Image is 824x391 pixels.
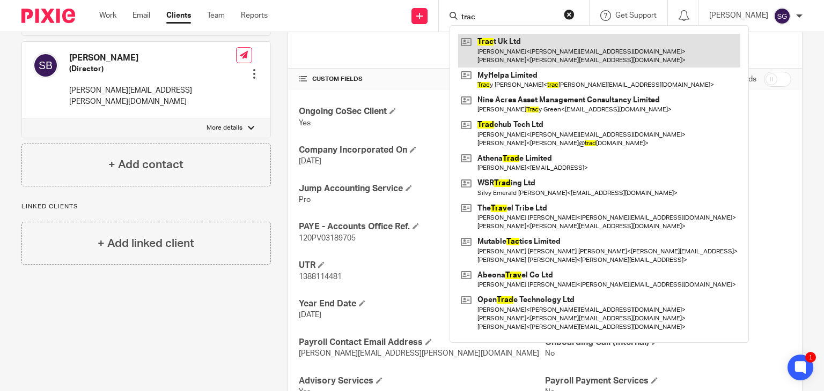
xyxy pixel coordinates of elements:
p: More details [207,124,242,132]
span: 120PV03189705 [299,235,356,242]
h4: Payroll Contact Email Address [299,337,545,348]
span: 1388114481 [299,273,342,281]
a: Email [133,10,150,21]
span: No [545,350,555,357]
div: 1 [805,352,816,363]
span: [DATE] [299,311,321,319]
img: Pixie [21,9,75,23]
span: [DATE] [299,157,321,165]
img: svg%3E [33,52,58,78]
h4: Payroll Payment Services [545,375,791,387]
h4: Year End Date [299,298,545,310]
a: Work [99,10,116,21]
h4: + Add linked client [98,235,194,252]
span: [PERSON_NAME][EMAIL_ADDRESS][PERSON_NAME][DOMAIN_NAME] [299,350,539,357]
a: Team [207,10,225,21]
span: Yes [299,119,311,127]
p: Linked clients [21,202,271,211]
h4: CUSTOM FIELDS [299,75,545,84]
h4: Advisory Services [299,375,545,387]
p: [PERSON_NAME] [709,10,768,21]
a: Clients [166,10,191,21]
h4: UTR [299,260,545,271]
h4: PAYE - Accounts Office Ref. [299,221,545,232]
h4: Company Incorporated On [299,145,545,156]
a: Reports [241,10,268,21]
button: Clear [564,9,575,20]
h4: Ongoing CoSec Client [299,106,545,117]
img: svg%3E [774,7,791,25]
h4: [PERSON_NAME] [69,52,236,64]
span: Pro [299,196,311,204]
span: Get Support [615,12,657,19]
h4: Jump Accounting Service [299,183,545,194]
input: Search [460,13,557,22]
h4: + Add contact [108,156,183,173]
p: [PERSON_NAME][EMAIL_ADDRESS][PERSON_NAME][DOMAIN_NAME] [69,85,236,107]
h5: (Director) [69,64,236,74]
